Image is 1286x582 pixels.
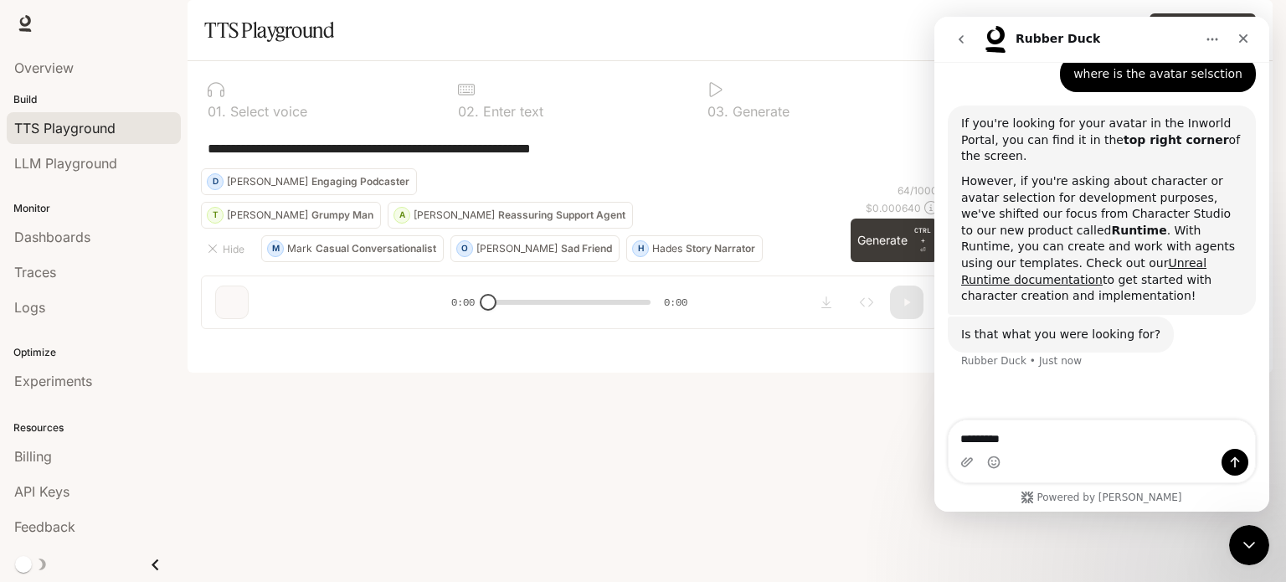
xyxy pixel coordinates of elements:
p: Hades [652,244,682,254]
div: O [457,235,472,262]
p: $ 0.000640 [866,201,921,215]
iframe: Intercom live chat [934,17,1269,512]
button: Clone Voice [1150,13,1256,47]
p: 0 3 . [707,105,728,118]
div: D [208,168,223,195]
iframe: Intercom live chat [1229,525,1269,565]
p: Sad Friend [561,244,612,254]
p: Select voice [226,105,307,118]
p: Reassuring Support Agent [498,210,625,220]
p: Generate [728,105,790,118]
p: [PERSON_NAME] [227,210,308,220]
button: A[PERSON_NAME]Reassuring Support Agent [388,202,633,229]
p: 0 1 . [208,105,226,118]
p: [PERSON_NAME] [476,244,558,254]
div: H [633,235,648,262]
p: [PERSON_NAME] [227,177,308,187]
p: 0 2 . [458,105,479,118]
p: 64 / 1000 [898,183,938,198]
button: Hide [201,235,255,262]
div: M [268,235,283,262]
button: D[PERSON_NAME]Engaging Podcaster [201,168,417,195]
div: T [208,202,223,229]
button: HHadesStory Narrator [626,235,763,262]
button: T[PERSON_NAME]Grumpy Man [201,202,381,229]
p: ⏎ [914,225,931,255]
p: [PERSON_NAME] [414,210,495,220]
h1: TTS Playground [204,13,334,47]
p: Casual Conversationalist [316,244,436,254]
p: CTRL + [914,225,931,245]
button: GenerateCTRL +⏎ [851,219,938,262]
p: Enter text [479,105,543,118]
p: Engaging Podcaster [311,177,409,187]
button: MMarkCasual Conversationalist [261,235,444,262]
button: O[PERSON_NAME]Sad Friend [450,235,620,262]
p: Story Narrator [686,244,755,254]
p: Grumpy Man [311,210,373,220]
p: Mark [287,244,312,254]
div: A [394,202,409,229]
